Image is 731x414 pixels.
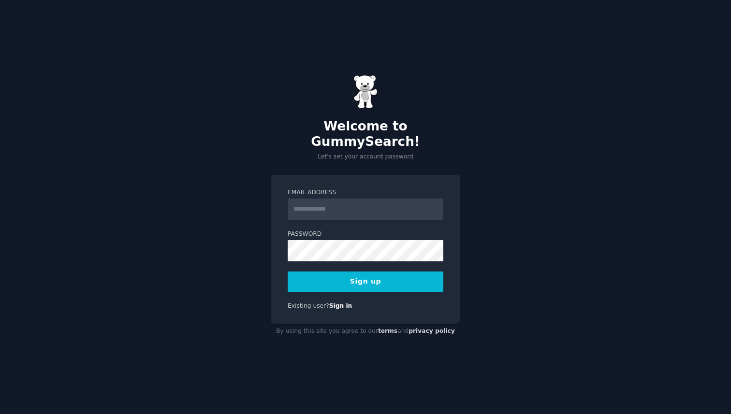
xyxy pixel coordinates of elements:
[329,302,352,309] a: Sign in
[288,230,443,239] label: Password
[288,302,329,309] span: Existing user?
[288,271,443,292] button: Sign up
[378,328,397,334] a: terms
[353,75,378,109] img: Gummy Bear
[409,328,455,334] a: privacy policy
[271,119,460,149] h2: Welcome to GummySearch!
[271,324,460,339] div: By using this site you agree to our and
[288,188,443,197] label: Email Address
[271,153,460,161] p: Let's set your account password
